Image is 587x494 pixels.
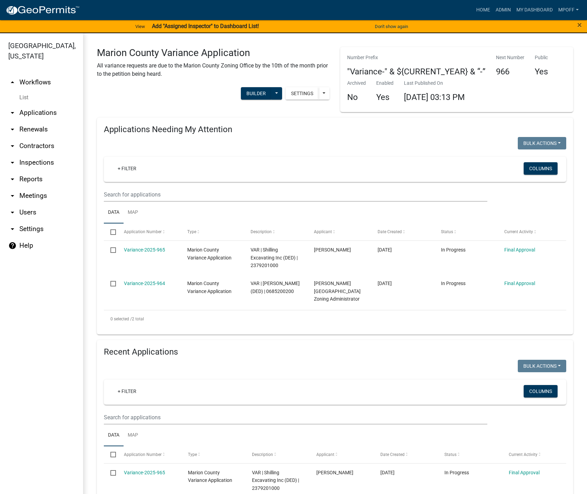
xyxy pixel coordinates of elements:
[444,470,469,475] span: In Progress
[251,281,300,294] span: VAR | Petersen, Joshua (DED) | 0685200200
[110,317,132,321] span: 0 selected /
[314,281,361,302] span: Melissa Poffenbarger- Marion County Zoning Administrator
[441,229,453,234] span: Status
[181,223,244,240] datatable-header-cell: Type
[252,452,273,457] span: Description
[8,192,17,200] i: arrow_drop_down
[251,229,272,234] span: Description
[104,187,487,202] input: Search for applications
[104,125,566,135] h4: Applications Needing My Attention
[518,137,566,149] button: Bulk Actions
[314,229,332,234] span: Applicant
[502,446,566,463] datatable-header-cell: Current Activity
[104,347,566,357] h4: Recent Applications
[380,452,405,457] span: Date Created
[556,3,581,17] a: mpoff
[8,142,17,150] i: arrow_drop_down
[8,175,17,183] i: arrow_drop_down
[8,125,17,134] i: arrow_drop_down
[245,446,309,463] datatable-header-cell: Description
[535,54,548,61] p: Public
[286,87,319,100] button: Settings
[514,3,556,17] a: My Dashboard
[347,54,486,61] p: Number Prefix
[473,3,493,17] a: Home
[97,62,330,78] p: All variance requests are due to the Marion County Zoning Office by the 10th of the month prior t...
[524,385,558,397] button: Columns
[187,281,232,294] span: Marion County Variance Application
[438,446,502,463] datatable-header-cell: Status
[509,452,538,457] span: Current Activity
[104,424,124,447] a: Data
[152,23,259,29] strong: Add "Assigned Inspector" to Dashboard List!
[104,310,566,328] div: 2 total
[112,385,142,397] a: + Filter
[112,162,142,175] a: + Filter
[316,470,353,475] span: Tony Shilling
[524,162,558,175] button: Columns
[518,360,566,372] button: Bulk Actions
[104,202,124,224] a: Data
[577,21,582,29] button: Close
[504,247,535,253] a: Final Approval
[496,67,524,77] h4: 966
[509,470,540,475] a: Final Approval
[187,229,196,234] span: Type
[378,281,392,286] span: 08/07/2025
[441,247,466,253] span: In Progress
[307,223,371,240] datatable-header-cell: Applicant
[372,21,411,32] button: Don't show again
[8,158,17,167] i: arrow_drop_down
[498,223,561,240] datatable-header-cell: Current Activity
[117,223,180,240] datatable-header-cell: Application Number
[133,21,148,32] a: View
[504,229,533,234] span: Current Activity
[376,80,394,87] p: Enabled
[251,247,298,268] span: VAR | Shilling Excavating Inc (DED) | 2379201000
[124,470,165,475] a: Variance-2025-965
[187,247,232,260] span: Marion County Variance Application
[347,80,366,87] p: Archived
[504,281,535,286] a: Final Approval
[380,470,395,475] span: 08/14/2025
[252,470,299,491] span: VAR | Shilling Excavating Inc (DED) | 2379201000
[371,223,434,240] datatable-header-cell: Date Created
[117,446,181,463] datatable-header-cell: Application Number
[8,208,17,217] i: arrow_drop_down
[124,424,142,447] a: Map
[374,446,438,463] datatable-header-cell: Date Created
[241,87,271,100] button: Builder
[124,229,162,234] span: Application Number
[434,223,498,240] datatable-header-cell: Status
[314,247,351,253] span: Tony Shilling
[378,247,392,253] span: 08/14/2025
[124,202,142,224] a: Map
[577,20,582,30] span: ×
[378,229,402,234] span: Date Created
[347,92,366,102] h4: No
[347,67,486,77] h4: "Variance-" & ${CURRENT_YEAR} & “-”
[535,67,548,77] h4: Yes
[441,281,466,286] span: In Progress
[188,470,232,483] span: Marion County Variance Application
[8,78,17,86] i: arrow_drop_up
[8,109,17,117] i: arrow_drop_down
[104,446,117,463] datatable-header-cell: Select
[8,225,17,233] i: arrow_drop_down
[181,446,245,463] datatable-header-cell: Type
[8,241,17,250] i: help
[376,92,394,102] h4: Yes
[188,452,197,457] span: Type
[496,54,524,61] p: Next Number
[124,452,162,457] span: Application Number
[97,47,330,59] h3: Marion County Variance Application
[310,446,374,463] datatable-header-cell: Applicant
[104,410,487,424] input: Search for applications
[124,281,165,286] a: Variance-2025-964
[404,92,465,102] span: [DATE] 03:13 PM
[244,223,307,240] datatable-header-cell: Description
[124,247,165,253] a: Variance-2025-965
[493,3,514,17] a: Admin
[316,452,334,457] span: Applicant
[444,452,457,457] span: Status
